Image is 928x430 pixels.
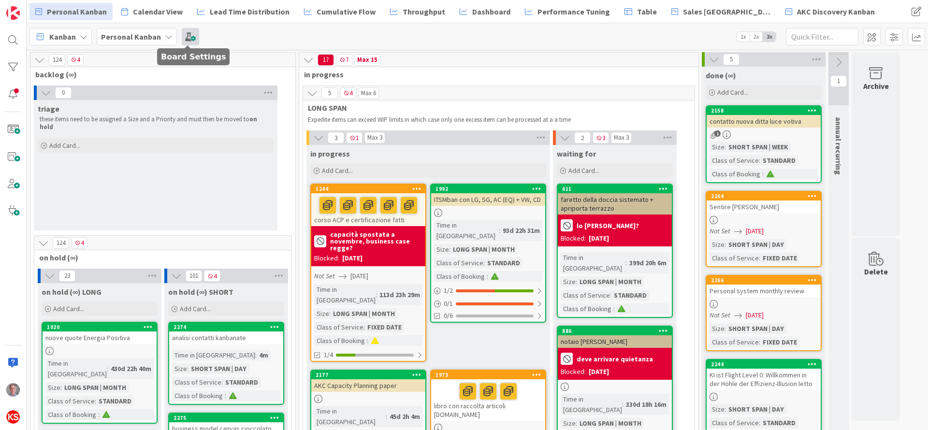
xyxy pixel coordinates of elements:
img: MR [6,383,20,397]
span: : [376,289,377,300]
span: 5 [723,54,739,65]
div: Blocked: [314,253,339,263]
div: Class of Service [710,417,759,428]
span: triage [38,104,59,114]
span: AKC Discovery Kanban [797,6,875,17]
div: analisi contatti kanbanate [169,331,283,344]
span: 0/6 [444,311,453,321]
div: 1020 [47,324,157,330]
span: 2x [750,32,763,42]
span: Add Card... [322,166,353,175]
div: STANDARD [96,396,134,406]
span: : [449,244,450,255]
div: 1973 [431,371,545,379]
span: : [622,399,623,410]
div: 2266Personal system monthly review [707,276,821,297]
div: Personal system monthly review [707,285,821,297]
a: Calendar View [116,3,188,20]
div: LONG SPAN | MONTH [577,276,644,287]
div: FIXED DATE [760,337,799,347]
p: Expedite items can exceed WIP limits in which case only one excess item can be processed at a a time [308,116,677,124]
img: Visit kanbanzone.com [6,6,20,20]
span: 5 [321,87,338,99]
div: Class of Service [710,337,759,347]
span: Personal Kanban [47,6,107,17]
span: : [762,169,764,179]
div: [DATE] [342,253,362,263]
div: Size [710,142,725,152]
div: 886notaio [PERSON_NAME] [558,327,672,348]
span: Lead Time Distribution [210,6,290,17]
h5: Board Settings [161,52,226,61]
span: Calendar View [133,6,183,17]
span: : [187,363,188,374]
div: 886 [558,327,672,335]
div: 2264Sentire [PERSON_NAME] [707,192,821,213]
div: Time in [GEOGRAPHIC_DATA] [314,284,376,305]
span: Add Card... [568,166,599,175]
div: 93d 22h 31m [500,225,542,236]
a: Sales [GEOGRAPHIC_DATA] [666,3,777,20]
div: Size [172,363,187,374]
div: 2274analisi contatti kanbanate [169,323,283,344]
div: Time in [GEOGRAPHIC_DATA] [434,220,499,241]
div: STANDARD [223,377,261,387]
span: 4 [340,87,356,99]
span: 3 [328,132,344,143]
span: [DATE] [746,310,764,320]
i: Not Set [314,272,335,280]
div: Sentire [PERSON_NAME] [707,201,821,213]
div: Class of Service [434,258,483,268]
div: 2158contatto nuova ditta luce votiva [707,106,821,128]
div: SHORT SPAN | DAY [726,404,786,415]
div: FIXED DATE [760,253,799,263]
input: Quick Filter... [786,28,858,45]
div: Time in [GEOGRAPHIC_DATA] [314,406,386,427]
a: Cumulative Flow [298,3,381,20]
div: 2266 [711,277,821,284]
div: Class of Service [561,290,610,301]
span: 1 [830,75,847,87]
div: LONG SPAN | MONTH [62,382,129,393]
span: : [386,411,387,422]
span: Add Card... [49,141,80,150]
div: 2177 [316,372,425,378]
a: AKC Discovery Kanban [780,3,881,20]
div: Size [314,308,329,319]
div: Size [710,323,725,334]
span: Cumulative Flow [317,6,376,17]
div: AKC Capacity Planning paper [311,379,425,392]
span: : [98,409,100,420]
span: 7 [336,54,352,66]
span: Table [637,6,657,17]
div: 399d 20h 6m [627,258,669,268]
div: Blocked: [561,367,586,377]
div: KI ist Flight Level 0: Willkommen in der Höhle der Effizienz-Illusion letto [707,369,821,390]
div: [DATE] [589,233,609,244]
div: 2158 [711,107,821,114]
div: contatto nuova ditta luce votiva [707,115,821,128]
span: [DATE] [746,226,764,236]
div: 1/2 [431,285,545,297]
span: : [759,253,760,263]
b: lo [PERSON_NAME]? [577,222,639,229]
span: Dashboard [472,6,510,17]
span: 0 [55,87,72,99]
div: SHORT SPAN | WEEK [726,142,791,152]
span: backlog (∞) [35,70,283,79]
span: on hold (∞) [39,253,279,262]
span: Performance Tuning [537,6,610,17]
span: annual recurring [834,117,843,175]
div: Class of Booking [561,303,613,314]
div: faretto della doccia sistemato + apriporta terrazzo [558,193,672,215]
span: : [576,418,577,429]
span: : [576,276,577,287]
div: 2244KI ist Flight Level 0: Willkommen in der Höhle der Effizienz-Illusion letto [707,360,821,390]
span: : [759,417,760,428]
div: 1992 [435,186,545,192]
div: Max 15 [357,57,377,62]
span: 4 [67,54,84,66]
span: : [329,308,331,319]
div: 2177 [311,371,425,379]
i: Not Set [710,311,730,319]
